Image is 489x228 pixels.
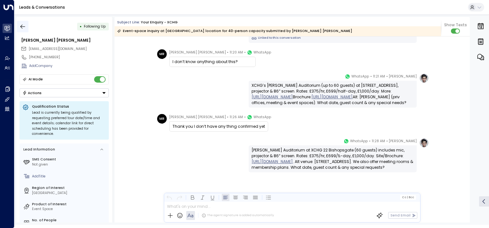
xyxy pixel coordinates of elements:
button: Actions [20,88,109,97]
span: WhatsApp [351,73,369,80]
span: Following Up [84,24,106,29]
label: Region of Interest [32,185,107,191]
div: Button group with a nested menu [20,88,109,97]
span: • [369,138,371,144]
span: 11:20 AM [230,49,243,56]
span: [PERSON_NAME] [PERSON_NAME] [169,114,226,120]
div: [PERSON_NAME] [PERSON_NAME] [21,37,109,43]
div: Actions [22,91,42,95]
div: I don’t know anything about this? [172,59,253,65]
img: profile-logo.png [419,138,429,148]
span: • [244,114,246,120]
label: Product of Interest [32,202,107,207]
div: [PHONE_NUMBER] [29,55,109,60]
span: [EMAIL_ADDRESS][DOMAIN_NAME] [29,46,87,51]
a: [URL][DOMAIN_NAME] [252,94,293,100]
div: [GEOGRAPHIC_DATA] [32,191,107,196]
span: 11:28 AM [372,138,385,144]
div: Your enquiry - XCHG [141,20,178,25]
div: The agent signature is added automatically [202,213,274,218]
span: WhatsApp [253,49,271,56]
a: [URL][DOMAIN_NAME] [311,94,353,100]
a: Leads & Conversations [19,4,65,10]
button: Undo [165,193,173,201]
span: • [386,138,388,144]
div: Event Space [32,207,107,212]
div: XCHG’s [PERSON_NAME] Auditorium (up to 60 guests) at [STREET_ADDRESS], projector & 86″ screen. Ra... [252,83,414,106]
span: [PERSON_NAME] [PERSON_NAME] [169,49,226,56]
span: [PERSON_NAME] [389,138,417,144]
span: • [227,49,228,56]
div: AI Mode [28,76,43,83]
div: • [80,22,82,31]
p: Qualification Status [32,104,106,109]
span: WhatsApp [253,114,271,120]
div: Not given [32,162,107,167]
span: Cc Bcc [402,196,414,199]
div: AddTitle [32,174,107,179]
span: • [244,49,246,56]
span: • [386,73,388,80]
span: Subject Line: [117,20,140,25]
span: 11:21 AM [373,73,385,80]
div: Lead is currently being qualified by requesting preferred tour date/time and event details; calen... [32,110,106,137]
label: SMS Consent [32,157,107,162]
span: Manifestwithmicah@manifestwithmicah.com [29,46,87,52]
div: [PERSON_NAME] Auditorium at XCHG 22 Bishopsgate (60 guests) includes mic, projector & 86″ screen.... [252,147,414,170]
label: No. of People [32,218,107,223]
button: Redo [175,193,183,201]
div: MR [157,114,167,124]
span: Show Texts [444,22,467,28]
button: Cc|Bcc [400,195,416,199]
div: Lead Information [22,147,55,152]
span: 11:26 AM [230,114,243,120]
span: [PERSON_NAME] [389,73,417,80]
a: Linked to this conversation [252,36,414,41]
span: • [227,114,228,120]
div: Thank you I don’t have any thing confirmed yet [172,124,265,129]
img: profile-logo.png [419,73,429,83]
span: WhatsApp [350,138,368,144]
div: AddCompany [29,63,109,69]
div: Event-space inquiry at [GEOGRAPHIC_DATA] location for 40-person capacity submitted by [PERSON_NAM... [117,28,352,34]
a: [URL][DOMAIN_NAME] [252,159,293,165]
div: MR [157,49,167,59]
span: | [407,196,408,199]
span: • [370,73,372,80]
